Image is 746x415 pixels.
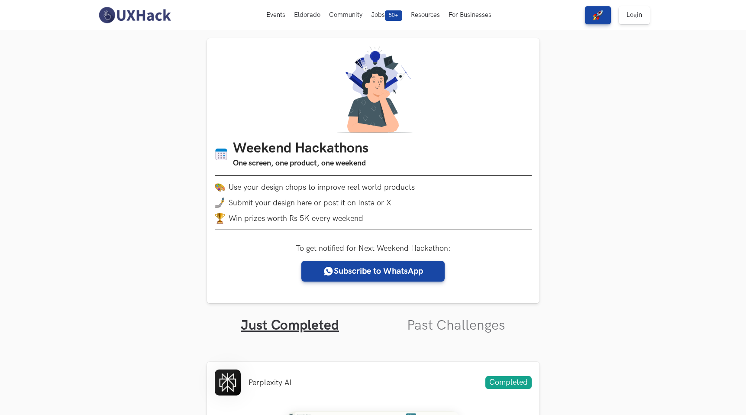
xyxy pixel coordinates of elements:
[485,376,532,389] span: Completed
[296,244,451,253] label: To get notified for Next Weekend Hackathon:
[301,261,445,282] a: Subscribe to WhatsApp
[215,198,225,208] img: mobile-in-hand.png
[215,182,532,192] li: Use your design chops to improve real world products
[207,303,539,334] ul: Tabs Interface
[249,378,291,387] li: Perplexity AI
[215,213,532,224] li: Win prizes worth Rs 5K every weekend
[619,6,650,24] a: Login
[593,10,603,20] img: rocket
[407,317,505,334] a: Past Challenges
[233,157,368,169] h3: One screen, one product, one weekend
[385,10,402,21] span: 50+
[215,213,225,224] img: trophy.png
[332,46,415,133] img: A designer thinking
[215,148,228,161] img: Calendar icon
[215,182,225,192] img: palette.png
[96,6,173,24] img: UXHack-logo.png
[233,140,368,157] h1: Weekend Hackathons
[241,317,339,334] a: Just Completed
[229,198,391,207] span: Submit your design here or post it on Insta or X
